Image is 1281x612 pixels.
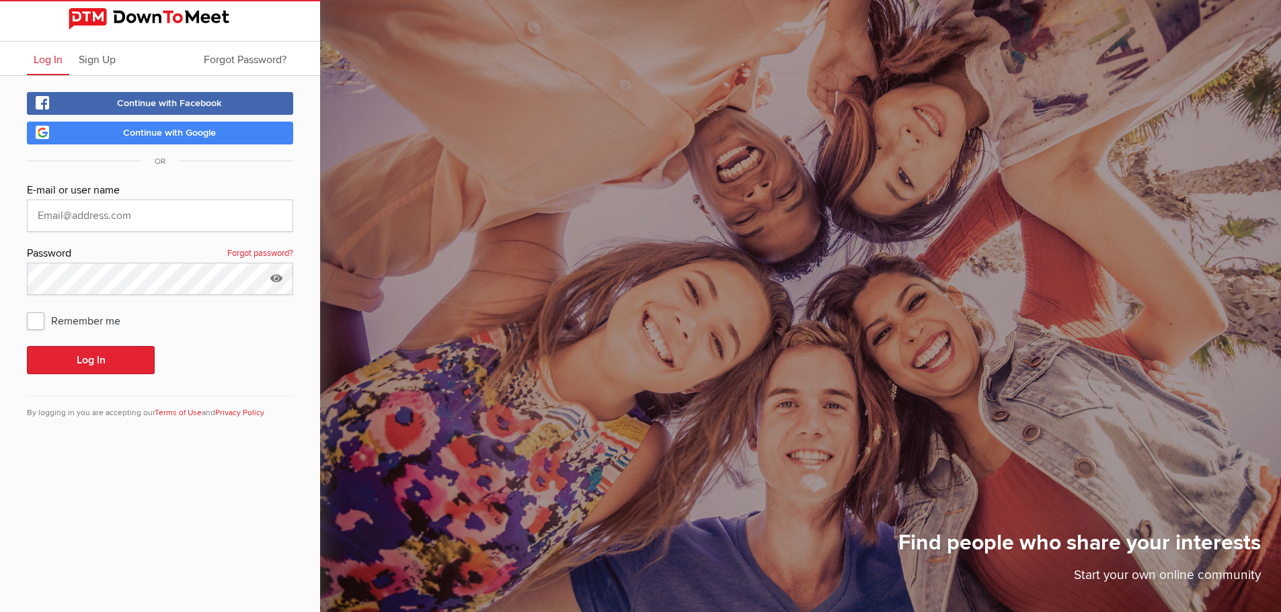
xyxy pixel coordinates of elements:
a: Forgot password? [227,245,293,263]
input: Email@address.com [27,200,293,232]
a: Log In [27,42,69,75]
div: By logging in you are accepting our and [27,396,293,419]
span: Forgot Password? [204,53,286,67]
span: Continue with Google [123,127,216,138]
span: Sign Up [79,53,116,67]
img: DownToMeet [69,8,251,30]
a: Continue with Facebook [27,92,293,115]
span: Continue with Facebook [117,97,222,109]
span: OR [141,157,179,167]
button: Log In [27,346,155,374]
a: Terms of Use [155,408,202,418]
a: Privacy Policy [215,408,264,418]
p: Start your own online community [898,566,1261,592]
span: Log In [34,53,63,67]
a: Continue with Google [27,122,293,144]
div: Password [27,245,293,263]
h1: Find people who share your interests [898,529,1261,566]
span: Remember me [27,308,134,333]
div: E-mail or user name [27,182,293,200]
a: Sign Up [72,42,122,75]
a: Forgot Password? [197,42,293,75]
